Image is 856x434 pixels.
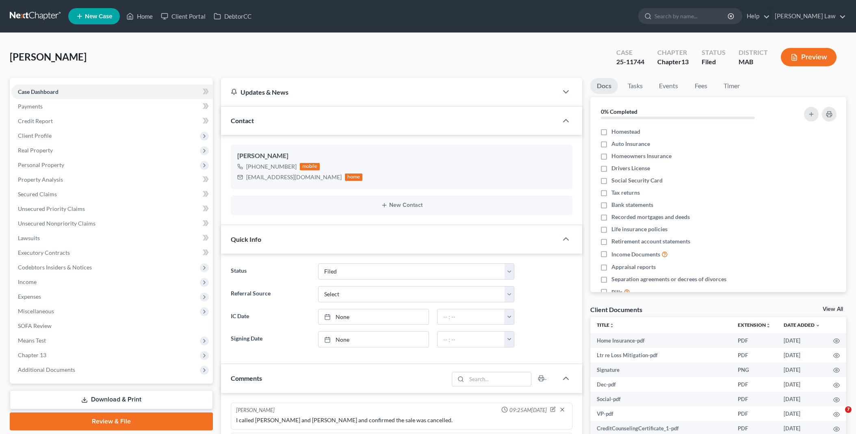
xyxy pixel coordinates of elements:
div: I called [PERSON_NAME] and [PERSON_NAME] and confirmed the sale was cancelled. [236,416,568,424]
div: [EMAIL_ADDRESS][DOMAIN_NAME] [246,173,342,181]
strong: 0% Completed [601,108,637,115]
div: [PHONE_NUMBER] [246,163,297,171]
a: Timer [717,78,746,94]
span: Homestead [611,128,640,136]
td: Signature [590,362,731,377]
span: Property Analysis [18,176,63,183]
span: Bank statements [611,201,653,209]
div: 25-11744 [616,57,644,67]
td: Home Insurance-pdf [590,333,731,348]
td: [DATE] [777,392,827,406]
td: PDF [731,348,777,362]
span: Client Profile [18,132,52,139]
span: Unsecured Nonpriority Claims [18,220,95,227]
span: Secured Claims [18,191,57,197]
button: Preview [781,48,836,66]
a: Secured Claims [11,187,213,202]
span: Quick Info [231,235,261,243]
span: Income Documents [611,250,660,258]
span: 7 [845,406,852,413]
div: mobile [300,163,320,170]
span: Additional Documents [18,366,75,373]
a: [PERSON_NAME] Law [771,9,846,24]
span: Comments [231,374,262,382]
td: PDF [731,377,777,392]
span: Retirement account statements [611,237,690,245]
a: Extensionunfold_more [738,322,771,328]
a: Credit Report [11,114,213,128]
td: PDF [731,392,777,406]
button: New Contact [237,202,566,208]
a: Client Portal [157,9,210,24]
div: District [739,48,768,57]
a: None [319,332,429,347]
a: Executory Contracts [11,245,213,260]
input: -- : -- [438,332,505,347]
div: Client Documents [590,305,642,314]
span: Contact [231,117,254,124]
span: Appraisal reports [611,263,656,271]
a: DebtorCC [210,9,256,24]
span: Bills [611,288,622,296]
td: [DATE] [777,362,827,377]
a: Property Analysis [11,172,213,187]
a: Payments [11,99,213,114]
a: Events [652,78,685,94]
a: Review & File [10,412,213,430]
a: Titleunfold_more [597,322,614,328]
td: PDF [731,406,777,421]
span: Executory Contracts [18,249,70,256]
div: [PERSON_NAME] [236,406,275,414]
a: Lawsuits [11,231,213,245]
td: Dec-pdf [590,377,731,392]
span: Payments [18,103,43,110]
span: Real Property [18,147,53,154]
span: Miscellaneous [18,308,54,315]
label: Signing Date [227,331,314,347]
span: Separation agreements or decrees of divorces [611,275,726,283]
span: Chapter 13 [18,352,46,358]
span: Credit Report [18,117,53,124]
input: Search... [467,372,531,386]
td: [DATE] [777,333,827,348]
span: Recorded mortgages and deeds [611,213,690,221]
span: Unsecured Priority Claims [18,205,85,212]
div: home [345,174,363,181]
iframe: Intercom live chat [828,406,848,426]
div: MAB [739,57,768,67]
a: Download & Print [10,390,213,409]
span: Case Dashboard [18,88,59,95]
div: [PERSON_NAME] [237,151,566,161]
span: Income [18,278,37,285]
div: Chapter [657,48,689,57]
a: None [319,309,429,325]
div: Status [702,48,726,57]
a: Case Dashboard [11,85,213,99]
span: Codebtors Insiders & Notices [18,264,92,271]
a: Date Added expand_more [784,322,820,328]
div: Chapter [657,57,689,67]
span: [PERSON_NAME] [10,51,87,63]
td: [DATE] [777,348,827,362]
span: Auto Insurance [611,140,650,148]
a: Home [122,9,157,24]
i: expand_more [815,323,820,328]
label: Status [227,263,314,280]
a: Docs [590,78,618,94]
span: Homeowners Insurance [611,152,672,160]
span: Drivers License [611,164,650,172]
span: Social Security Card [611,176,663,184]
span: SOFA Review [18,322,52,329]
td: VP-pdf [590,406,731,421]
div: Filed [702,57,726,67]
span: 09:25AM[DATE] [509,406,547,414]
span: New Case [85,13,112,20]
span: Means Test [18,337,46,344]
div: Case [616,48,644,57]
span: 13 [681,58,689,65]
input: -- : -- [438,309,505,325]
span: Expenses [18,293,41,300]
span: Lawsuits [18,234,40,241]
a: View All [823,306,843,312]
a: Unsecured Priority Claims [11,202,213,216]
